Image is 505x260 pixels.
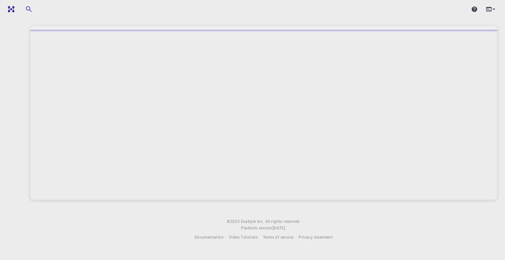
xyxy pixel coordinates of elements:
span: [DATE] . [273,225,286,230]
a: Privacy statement [299,234,333,241]
span: Platform version [241,225,272,231]
span: © 2025 [227,218,241,225]
span: Terms of service [263,234,293,240]
span: Documentation [195,234,224,240]
span: Privacy statement [299,234,333,240]
span: Exabyte Inc. [241,219,264,224]
span: All rights reserved. [265,218,301,225]
a: Terms of service [263,234,293,241]
a: [DATE]. [273,225,286,231]
a: Documentation [195,234,224,241]
img: logo [5,6,14,12]
a: Exabyte Inc. [241,218,264,225]
a: Video Tutorials [229,234,258,241]
span: Video Tutorials [229,234,258,240]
